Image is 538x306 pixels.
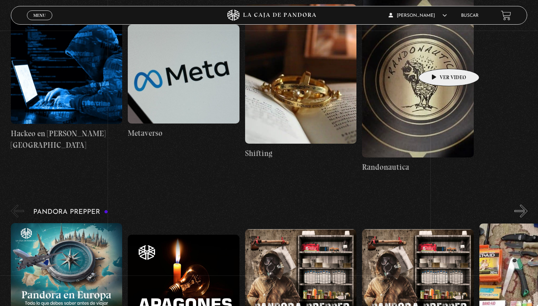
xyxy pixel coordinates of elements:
h3: Pandora Prepper [33,209,108,216]
a: Buscar [461,13,479,18]
h4: Shifting [245,147,357,159]
h4: Hackeo en [PERSON_NAME][GEOGRAPHIC_DATA] [11,128,123,151]
span: Menu [33,13,46,18]
button: Previous [11,204,24,218]
h4: Randonautica [362,161,474,173]
span: Cerrar [31,19,49,25]
button: Next [514,204,528,218]
a: View your shopping cart [501,10,511,21]
span: [PERSON_NAME] [389,13,447,18]
h4: Metaverso [128,127,239,139]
